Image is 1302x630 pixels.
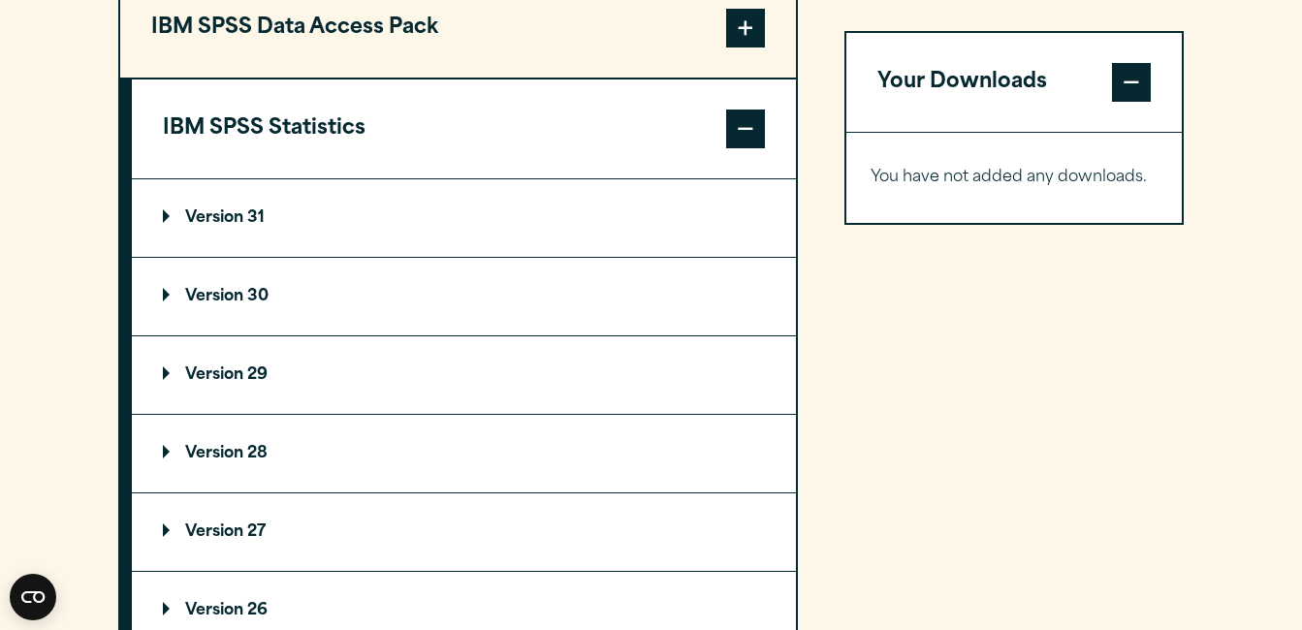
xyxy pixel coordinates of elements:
button: IBM SPSS Statistics [132,79,796,178]
p: Version 29 [163,367,268,383]
p: Version 31 [163,210,265,226]
summary: Version 31 [132,179,796,257]
summary: Version 28 [132,415,796,492]
p: Version 28 [163,446,268,461]
p: Version 30 [163,289,269,304]
p: You have not added any downloads. [871,164,1159,192]
button: Your Downloads [846,33,1183,132]
button: Open CMP widget [10,574,56,620]
div: Your Downloads [846,132,1183,223]
p: Version 26 [163,603,268,618]
summary: Version 27 [132,493,796,571]
summary: Version 29 [132,336,796,414]
p: Version 27 [163,524,266,540]
summary: Version 30 [132,258,796,335]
